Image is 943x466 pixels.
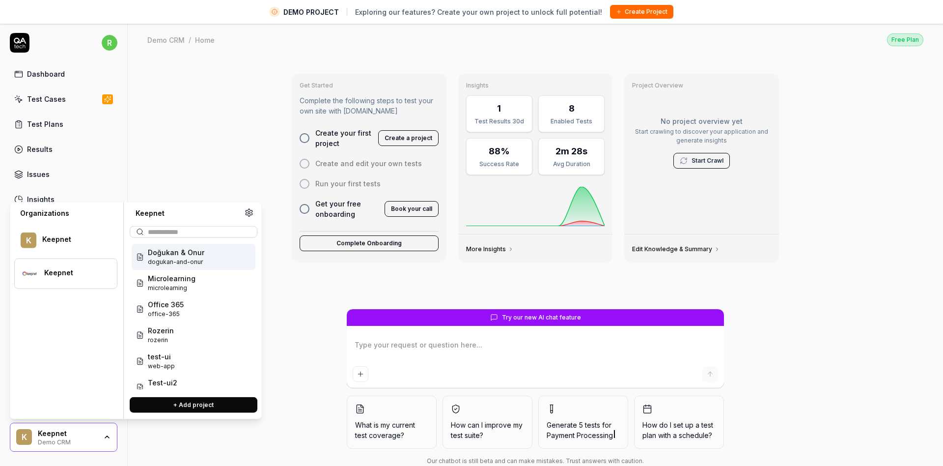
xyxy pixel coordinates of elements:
[10,190,117,209] a: Insights
[547,420,620,440] span: Generate 5 tests for
[315,158,422,169] span: Create and edit your own tests
[42,235,104,244] div: Keepnet
[14,208,117,218] div: Organizations
[443,396,532,449] button: How can I improve my test suite?
[102,35,117,51] span: r
[102,33,117,53] button: r
[148,388,177,397] span: Project ID: SRMn
[148,310,184,319] span: Project ID: IZIK
[148,258,204,266] span: Project ID: 6McT
[148,284,195,292] span: Project ID: ZxCQ
[130,208,245,218] div: Keepnet
[148,336,174,345] span: Project ID: hbdz
[14,259,117,289] button: Keepnet LogoKeepnet
[27,169,50,179] div: Issues
[27,119,63,129] div: Test Plans
[642,420,716,440] span: How do I set up a test plan with a schedule?
[300,235,439,251] button: Complete Onboarding
[887,33,923,46] button: Free Plan
[44,268,104,277] div: Keepnet
[315,128,372,148] span: Create your first project
[27,69,65,79] div: Dashboard
[148,299,184,310] span: Office 365
[355,420,428,440] span: What is my current test coverage?
[466,82,605,89] h3: Insights
[148,325,174,336] span: Rozerin
[148,378,177,388] span: Test-ui2
[315,178,381,189] span: Run your first tests
[10,64,117,84] a: Dashboard
[610,5,673,19] button: Create Project
[538,396,628,449] button: Generate 5 tests forPayment Processing
[555,145,587,158] div: 2m 28s
[497,102,501,115] div: 1
[27,144,53,154] div: Results
[16,429,32,445] span: K
[10,165,117,184] a: Issues
[21,265,38,283] img: Keepnet Logo
[38,429,97,438] div: Keepnet
[315,199,379,219] span: Get your free onboarding
[195,35,215,45] div: Home
[148,273,195,284] span: Microlearning
[632,245,720,253] a: Edit Knowledge & Summary
[283,7,339,17] span: DEMO PROJECT
[130,397,257,413] button: + Add project
[10,89,117,109] a: Test Cases
[148,247,204,258] span: Doğukan & Onur
[27,194,55,204] div: Insights
[378,130,439,146] button: Create a project
[148,351,175,362] span: test-ui
[147,35,185,45] div: Demo CRM
[10,115,117,134] a: Test Plans
[451,420,524,440] span: How can I improve my test suite?
[569,102,575,115] div: 8
[10,423,117,452] button: KKeepnetDemo CRM
[14,226,117,255] button: KKeepnet
[347,396,437,449] button: What is my current test coverage?
[489,145,510,158] div: 88%
[692,156,723,165] a: Start Crawl
[545,160,598,169] div: Avg Duration
[472,160,526,169] div: Success Rate
[347,457,724,466] div: Our chatbot is still beta and can make mistakes. Trust answers with caution.
[355,7,602,17] span: Exploring our features? Create your own project to unlock full potential!
[300,95,439,116] p: Complete the following steps to test your own site with [DOMAIN_NAME]
[38,437,97,445] div: Demo CRM
[189,35,191,45] div: /
[21,233,36,248] span: K
[378,132,439,142] a: Create a project
[502,313,581,322] span: Try our new AI chat feature
[245,208,253,220] a: Organization settings
[547,431,613,439] span: Payment Processing
[300,82,439,89] h3: Get Started
[466,245,514,253] a: More Insights
[353,366,368,382] button: Add attachment
[545,117,598,126] div: Enabled Tests
[385,203,439,213] a: Book your call
[130,242,257,389] div: Suggestions
[10,140,117,159] a: Results
[632,127,771,145] p: Start crawling to discover your application and generate insights
[634,396,724,449] button: How do I set up a test plan with a schedule?
[385,201,439,217] button: Book your call
[632,82,771,89] h3: Project Overview
[27,94,66,104] div: Test Cases
[632,116,771,126] p: No project overview yet
[148,362,175,371] span: Project ID: Vj1R
[472,117,526,126] div: Test Results 30d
